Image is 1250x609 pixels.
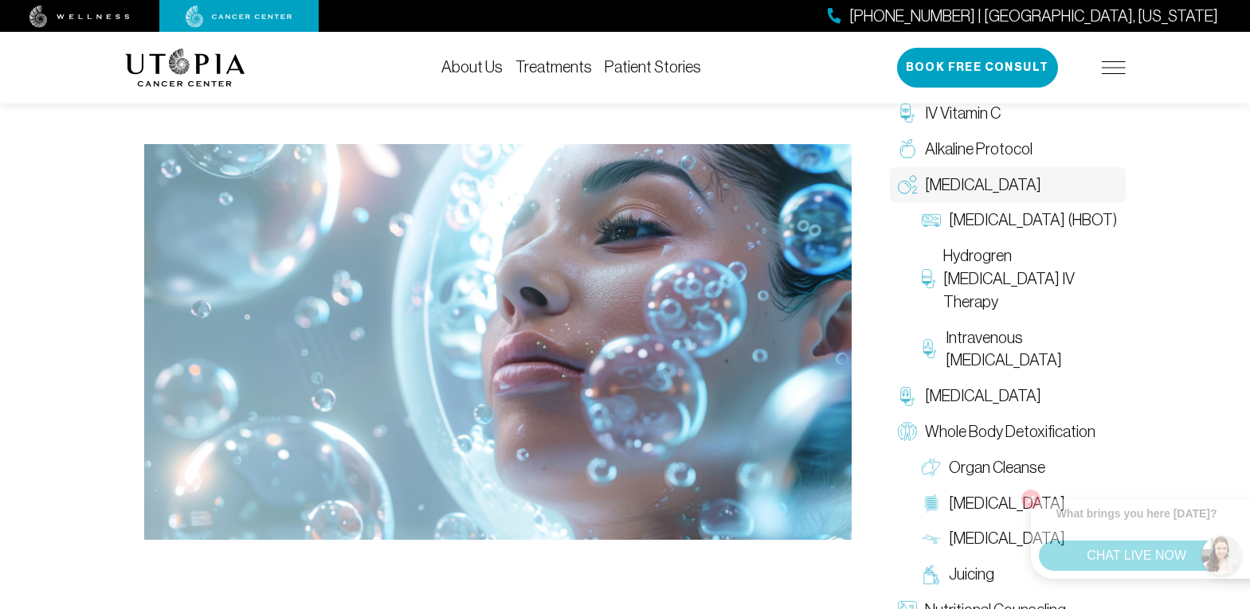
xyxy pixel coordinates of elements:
[441,58,503,76] a: About Us
[605,58,701,76] a: Patient Stories
[890,414,1126,450] a: Whole Body Detoxification
[914,320,1126,379] a: Intravenous [MEDICAL_DATA]
[898,175,917,194] img: Oxygen Therapy
[914,202,1126,238] a: [MEDICAL_DATA] (HBOT)
[914,556,1126,592] a: Juicing
[922,458,941,477] img: Organ Cleanse
[914,450,1126,486] a: Organ Cleanse
[186,6,292,28] img: cancer center
[943,244,1118,313] span: Hydrogren [MEDICAL_DATA] IV Therapy
[849,5,1218,28] span: [PHONE_NUMBER] | [GEOGRAPHIC_DATA], [US_STATE]
[144,144,852,541] img: Oxygen Therapy
[925,102,1001,125] span: IV Vitamin C
[946,326,1117,373] span: Intravenous [MEDICAL_DATA]
[922,529,941,548] img: Lymphatic Massage
[949,527,1065,550] span: [MEDICAL_DATA]
[925,174,1041,197] span: [MEDICAL_DATA]
[914,238,1126,319] a: Hydrogren [MEDICAL_DATA] IV Therapy
[949,209,1117,232] span: [MEDICAL_DATA] (HBOT)
[898,139,917,158] img: Alkaline Protocol
[890,131,1126,167] a: Alkaline Protocol
[828,5,1218,28] a: [PHONE_NUMBER] | [GEOGRAPHIC_DATA], [US_STATE]
[29,6,130,28] img: wellness
[922,565,941,584] img: Juicing
[925,138,1033,161] span: Alkaline Protocol
[914,486,1126,521] a: [MEDICAL_DATA]
[925,420,1095,443] span: Whole Body Detoxification
[897,48,1058,88] button: Book Free Consult
[925,385,1041,408] span: [MEDICAL_DATA]
[914,521,1126,556] a: [MEDICAL_DATA]
[890,96,1126,131] a: IV Vitamin C
[949,563,994,586] span: Juicing
[898,387,917,406] img: Chelation Therapy
[949,456,1045,479] span: Organ Cleanse
[949,492,1065,515] span: [MEDICAL_DATA]
[922,211,941,230] img: Hyperbaric Oxygen Therapy (HBOT)
[890,167,1126,203] a: [MEDICAL_DATA]
[898,422,917,441] img: Whole Body Detoxification
[922,494,941,513] img: Colon Therapy
[890,378,1126,414] a: [MEDICAL_DATA]
[922,269,935,288] img: Hydrogren Peroxide IV Therapy
[1102,61,1126,74] img: icon-hamburger
[922,339,938,358] img: Intravenous Ozone Therapy
[515,58,592,76] a: Treatments
[898,103,917,123] img: IV Vitamin C
[125,49,245,87] img: logo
